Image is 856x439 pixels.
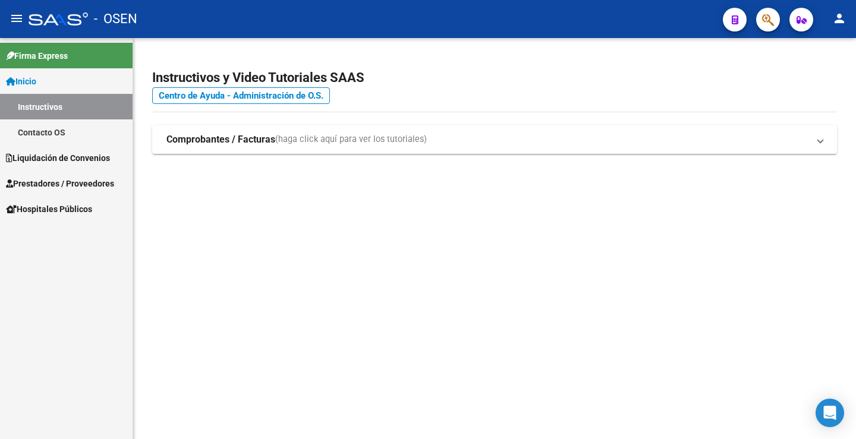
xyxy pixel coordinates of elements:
[6,203,92,216] span: Hospitales Públicos
[6,151,110,165] span: Liquidación de Convenios
[816,399,844,427] div: Open Intercom Messenger
[152,125,837,154] mat-expansion-panel-header: Comprobantes / Facturas(haga click aquí para ver los tutoriales)
[6,49,68,62] span: Firma Express
[6,75,36,88] span: Inicio
[832,11,846,26] mat-icon: person
[275,133,427,146] span: (haga click aquí para ver los tutoriales)
[94,6,137,32] span: - OSEN
[10,11,24,26] mat-icon: menu
[152,67,837,89] h2: Instructivos y Video Tutoriales SAAS
[152,87,330,104] a: Centro de Ayuda - Administración de O.S.
[166,133,275,146] strong: Comprobantes / Facturas
[6,177,114,190] span: Prestadores / Proveedores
